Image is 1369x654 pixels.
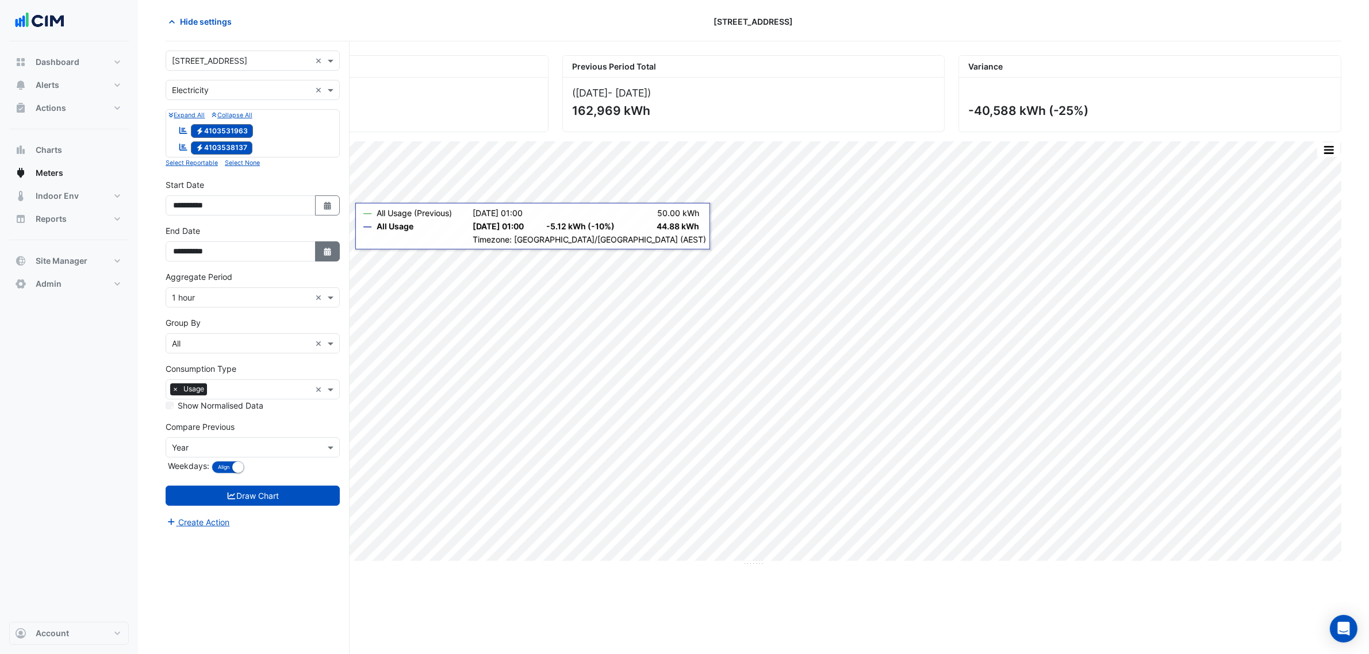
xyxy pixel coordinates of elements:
[166,363,236,375] label: Consumption Type
[166,56,548,78] div: Current Period Total
[968,103,1329,118] div: -40,588 kWh (-25%)
[166,225,200,237] label: End Date
[15,213,26,225] app-icon: Reports
[168,110,205,120] button: Expand All
[178,143,189,152] fa-icon: Reportable
[36,628,69,639] span: Account
[181,383,207,395] span: Usage
[166,159,218,167] small: Select Reportable
[1317,143,1340,157] button: More Options
[9,139,129,161] button: Charts
[9,161,129,184] button: Meters
[36,255,87,267] span: Site Manager
[15,79,26,91] app-icon: Alerts
[36,56,79,68] span: Dashboard
[36,213,67,225] span: Reports
[563,56,945,78] div: Previous Period Total
[15,102,26,114] app-icon: Actions
[9,97,129,120] button: Actions
[9,184,129,207] button: Indoor Env
[15,190,26,202] app-icon: Indoor Env
[9,622,129,645] button: Account
[14,9,66,32] img: Company Logo
[168,111,205,119] small: Expand All
[15,144,26,156] app-icon: Charts
[170,383,181,395] span: ×
[959,56,1341,78] div: Variance
[315,84,325,96] span: Clear
[195,144,204,152] fa-icon: Electricity
[608,87,647,99] span: - [DATE]
[36,102,66,114] span: Actions
[180,16,232,28] span: Hide settings
[323,201,333,210] fa-icon: Select Date
[212,110,252,120] button: Collapse All
[572,103,933,118] div: 162,969 kWh
[166,421,235,433] label: Compare Previous
[36,167,63,179] span: Meters
[36,278,62,290] span: Admin
[178,399,263,411] label: Show Normalised Data
[191,141,253,155] span: 4103538137
[9,74,129,97] button: Alerts
[15,56,26,68] app-icon: Dashboard
[166,486,340,506] button: Draw Chart
[166,317,201,329] label: Group By
[166,11,239,32] button: Hide settings
[175,87,539,99] div: ([DATE] )
[166,157,218,168] button: Select Reportable
[225,157,260,168] button: Select None
[166,460,209,472] label: Weekdays:
[315,55,325,67] span: Clear
[166,179,204,191] label: Start Date
[195,126,204,135] fa-icon: Electricity
[315,291,325,303] span: Clear
[315,383,325,395] span: Clear
[9,207,129,230] button: Reports
[36,190,79,202] span: Indoor Env
[9,272,129,295] button: Admin
[9,51,129,74] button: Dashboard
[225,159,260,167] small: Select None
[166,271,232,283] label: Aggregate Period
[9,249,129,272] button: Site Manager
[315,337,325,349] span: Clear
[36,79,59,91] span: Alerts
[15,278,26,290] app-icon: Admin
[166,515,231,529] button: Create Action
[572,87,935,99] div: ([DATE] )
[323,247,333,256] fa-icon: Select Date
[191,124,254,138] span: 4103531963
[15,167,26,179] app-icon: Meters
[212,111,252,119] small: Collapse All
[15,255,26,267] app-icon: Site Manager
[714,16,793,28] span: [STREET_ADDRESS]
[178,125,189,135] fa-icon: Reportable
[1330,615,1358,643] div: Open Intercom Messenger
[36,144,62,156] span: Charts
[175,103,536,118] div: 122,381 kWh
